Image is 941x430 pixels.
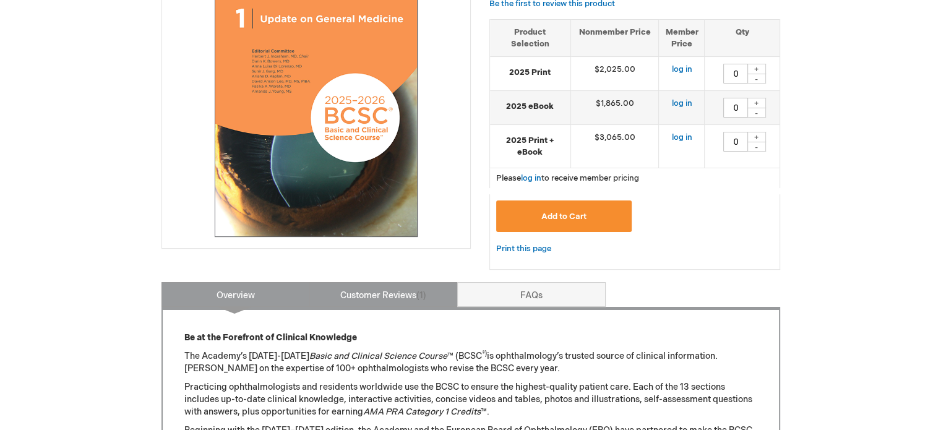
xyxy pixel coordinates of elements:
[184,381,757,418] p: Practicing ophthalmologists and residents worldwide use the BCSC to ensure the highest-quality pa...
[363,406,481,417] em: AMA PRA Category 1 Credits
[570,91,659,125] td: $1,865.00
[496,200,632,232] button: Add to Cart
[496,101,564,113] strong: 2025 eBook
[570,57,659,91] td: $2,025.00
[541,212,587,221] span: Add to Cart
[671,132,692,142] a: log in
[184,332,357,343] strong: Be at the Forefront of Clinical Knowledge
[496,67,564,79] strong: 2025 Print
[723,64,748,84] input: Qty
[705,19,780,56] th: Qty
[309,282,458,307] a: Customer Reviews1
[659,19,705,56] th: Member Price
[496,135,564,158] strong: 2025 Print + eBook
[457,282,606,307] a: FAQs
[747,142,766,152] div: -
[490,19,571,56] th: Product Selection
[570,125,659,168] td: $3,065.00
[723,98,748,118] input: Qty
[416,290,426,301] span: 1
[482,350,487,358] sup: ®)
[747,74,766,84] div: -
[496,173,639,183] span: Please to receive member pricing
[747,108,766,118] div: -
[747,64,766,74] div: +
[671,98,692,108] a: log in
[521,173,541,183] a: log in
[184,350,757,375] p: The Academy’s [DATE]-[DATE] ™ (BCSC is ophthalmology’s trusted source of clinical information. [P...
[161,282,310,307] a: Overview
[747,98,766,108] div: +
[496,241,551,257] a: Print this page
[747,132,766,142] div: +
[309,351,447,361] em: Basic and Clinical Science Course
[723,132,748,152] input: Qty
[671,64,692,74] a: log in
[570,19,659,56] th: Nonmember Price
